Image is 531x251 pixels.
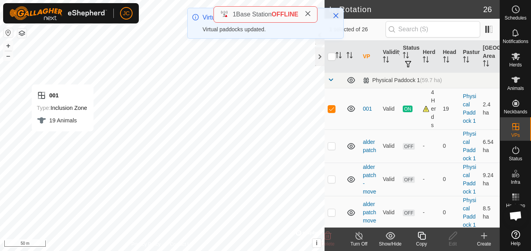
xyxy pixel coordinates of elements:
td: 0 [440,163,460,196]
th: Status [400,41,420,73]
th: VP [360,41,380,73]
span: ON [403,106,412,112]
td: Valid [380,163,400,196]
div: Open chat [504,204,527,228]
span: Notifications [503,39,528,44]
span: OFF [403,143,414,150]
h2: In Rotation [329,5,483,14]
button: Close [330,10,341,21]
p-sorticon: Activate to sort [483,61,489,68]
div: 001 [37,91,87,100]
p-sorticon: Activate to sort [423,57,429,64]
span: (59.7 ha) [420,77,442,83]
div: - [423,175,436,183]
th: Head [440,41,460,73]
td: 19 [440,88,460,129]
div: 4 Herds [423,88,436,129]
td: 6.54 ha [480,129,500,163]
div: Turn Off [343,240,375,247]
input: Search (S) [386,21,480,38]
span: OFF [403,176,414,183]
span: Infra [511,180,520,185]
button: i [312,239,321,247]
div: Show/Hide [375,240,406,247]
span: 1 [233,11,236,18]
button: – [4,51,13,61]
a: alder patch - move [363,164,376,195]
a: Physical Paddock 1 [463,197,476,228]
button: Map Layers [17,29,27,38]
div: Inclusion Zone [37,103,87,113]
div: Virtual paddocks updated. [203,25,325,34]
span: Help [511,241,520,246]
span: Animals [507,86,524,91]
th: [GEOGRAPHIC_DATA] Area [480,41,500,73]
span: OFF [403,210,414,216]
p-sorticon: Activate to sort [463,57,469,64]
a: Physical Paddock 1 [463,93,476,124]
button: + [4,41,13,50]
p-sorticon: Activate to sort [443,57,449,64]
span: 1 selected of 26 [329,25,386,34]
span: Neckbands [504,109,527,114]
th: Pasture [460,41,480,73]
div: Edit [437,240,468,247]
td: 2.4 ha [480,88,500,129]
td: 0 [440,129,460,163]
p-sorticon: Activate to sort [346,53,353,59]
div: - [423,142,436,150]
a: Physical Paddock 1 [463,131,476,161]
span: Status [509,156,522,161]
span: Delete [321,241,335,247]
a: Help [500,227,531,249]
th: Herd [420,41,440,73]
span: JC [123,9,129,18]
div: 19 Animals [37,116,87,125]
div: Copy [406,240,437,247]
span: Base Station [236,11,272,18]
a: alder patch move [363,201,376,224]
div: - [423,208,436,217]
span: VPs [511,133,520,138]
div: Physical Paddock 1 [363,77,442,84]
div: Virtual Paddocks [203,13,325,22]
a: alder patch [363,139,376,153]
a: Privacy Policy [131,241,161,248]
div: Create [468,240,500,247]
p-sorticon: Activate to sort [335,53,342,59]
span: Schedules [504,16,526,20]
td: Valid [380,196,400,229]
td: 9.24 ha [480,163,500,196]
button: Reset Map [4,28,13,38]
td: Valid [380,88,400,129]
span: Herds [509,63,522,67]
th: Validity [380,41,400,73]
p-sorticon: Activate to sort [383,57,389,64]
td: 0 [440,196,460,229]
a: Contact Us [170,241,193,248]
a: 001 [363,106,372,112]
span: OFFLINE [272,11,298,18]
span: 26 [483,4,492,15]
p-sorticon: Activate to sort [403,53,409,59]
label: Type: [37,105,50,111]
span: i [316,240,318,246]
span: Heatmap [506,203,525,208]
td: Valid [380,129,400,163]
td: 8.5 ha [480,196,500,229]
img: Gallagher Logo [9,6,107,20]
a: Physical Paddock 1 [463,164,476,195]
